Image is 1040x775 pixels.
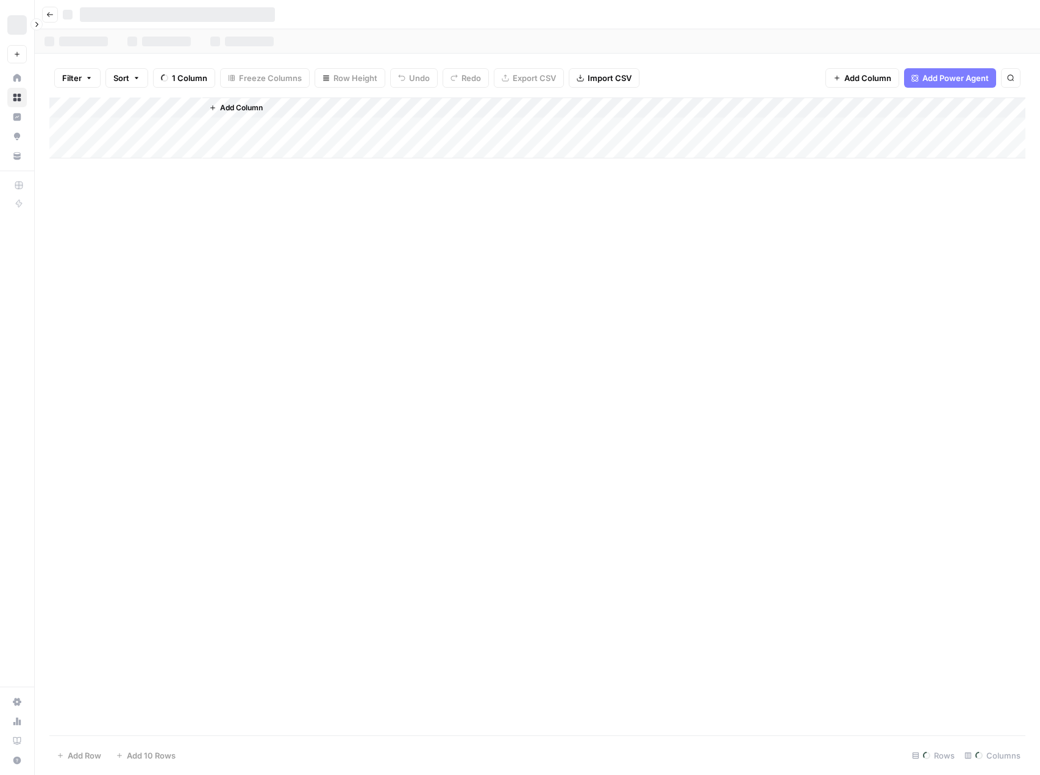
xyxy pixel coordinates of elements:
[904,68,996,88] button: Add Power Agent
[239,72,302,84] span: Freeze Columns
[513,72,556,84] span: Export CSV
[315,68,385,88] button: Row Height
[7,692,27,712] a: Settings
[922,72,989,84] span: Add Power Agent
[333,72,377,84] span: Row Height
[960,746,1025,765] div: Columns
[825,68,899,88] button: Add Column
[409,72,430,84] span: Undo
[62,72,82,84] span: Filter
[7,88,27,107] a: Browse
[204,100,268,116] button: Add Column
[390,68,438,88] button: Undo
[68,749,101,762] span: Add Row
[461,72,481,84] span: Redo
[443,68,489,88] button: Redo
[7,68,27,88] a: Home
[569,68,639,88] button: Import CSV
[907,746,960,765] div: Rows
[49,746,109,765] button: Add Row
[588,72,632,84] span: Import CSV
[7,146,27,166] a: Your Data
[109,746,183,765] button: Add 10 Rows
[844,72,891,84] span: Add Column
[127,749,176,762] span: Add 10 Rows
[7,712,27,731] a: Usage
[153,68,215,88] button: 1 Column
[7,107,27,127] a: Insights
[494,68,564,88] button: Export CSV
[113,72,129,84] span: Sort
[172,72,207,84] span: 1 Column
[54,68,101,88] button: Filter
[7,127,27,146] a: Opportunities
[220,68,310,88] button: Freeze Columns
[7,751,27,770] button: Help + Support
[220,102,263,113] span: Add Column
[105,68,148,88] button: Sort
[7,731,27,751] a: Learning Hub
